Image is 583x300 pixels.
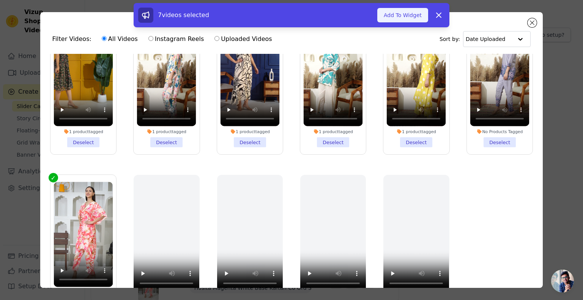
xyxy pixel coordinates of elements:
label: Uploaded Videos [214,34,272,44]
button: Add To Widget [377,8,428,22]
div: Filter Videos: [52,30,276,48]
div: 1 product tagged [137,129,196,134]
div: 1 product tagged [387,129,446,134]
a: Open chat [551,270,574,292]
div: 1 product tagged [54,129,113,134]
div: Sort by: [440,31,531,47]
div: No Products Tagged [470,129,529,134]
label: All Videos [101,34,138,44]
label: Instagram Reels [148,34,204,44]
span: 7 videos selected [158,11,209,19]
div: 1 product tagged [304,129,363,134]
div: 1 product tagged [220,129,279,134]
